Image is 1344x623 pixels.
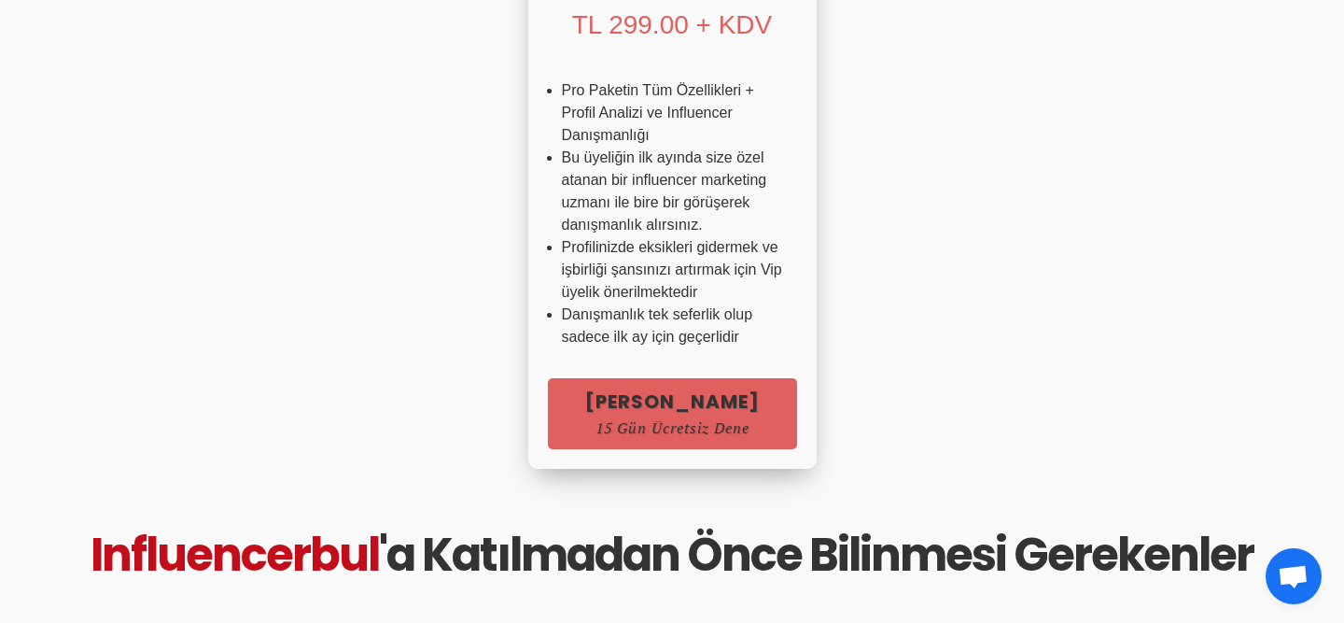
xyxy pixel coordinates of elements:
[562,236,783,304] li: Profilinizde eksikleri gidermek ve işbirliği şansınızı artırmak için Vip üyelik önerilmektedir
[78,521,1266,589] h1: 'a Katılmadan Önce Bilinmesi Gerekenler
[562,304,783,348] li: Danışmanlık tek seferlik olup sadece ilk ay için geçerlidir
[548,378,797,449] a: [PERSON_NAME]15 Gün Ücretsiz Dene
[562,147,783,236] li: Bu üyeliğin ilk ayında size özel atanan bir influencer marketing uzmanı ile bire bir görüşerek da...
[91,523,379,587] span: Influencerbul
[572,10,602,39] span: TL
[585,420,760,435] span: 15 Gün Ücretsiz Dene
[1266,548,1322,604] div: Açık sohbet
[562,79,783,147] li: Pro Paketin Tüm Özellikleri + Profil Analizi ve Influencer Danışmanlığı
[609,10,772,39] span: 299.00 + KDV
